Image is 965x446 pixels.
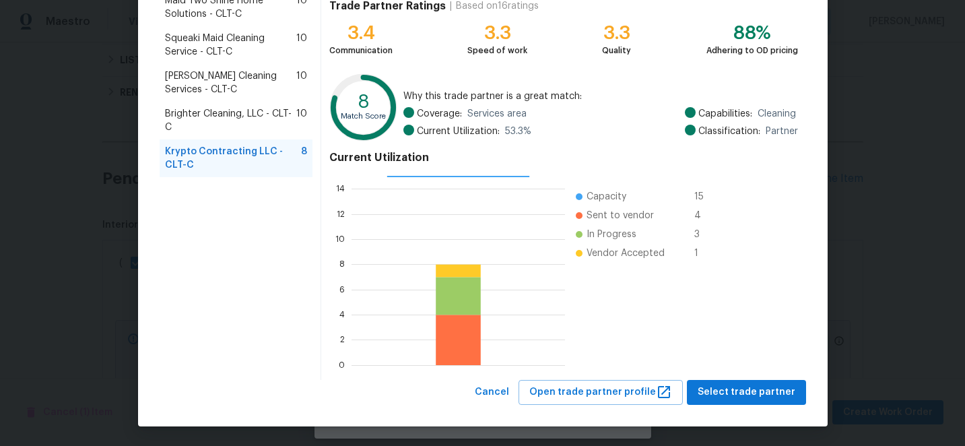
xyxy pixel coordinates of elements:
[417,107,462,121] span: Coverage:
[587,247,665,260] span: Vendor Accepted
[339,286,345,294] text: 6
[706,44,798,57] div: Adhering to OD pricing
[358,92,370,111] text: 8
[165,69,297,96] span: [PERSON_NAME] Cleaning Services - CLT-C
[339,260,345,268] text: 8
[587,209,654,222] span: Sent to vendor
[505,125,531,138] span: 53.3 %
[329,151,797,164] h4: Current Utilization
[694,209,716,222] span: 4
[467,44,527,57] div: Speed of work
[529,384,672,401] span: Open trade partner profile
[301,145,307,172] span: 8
[339,311,345,319] text: 4
[519,380,683,405] button: Open trade partner profile
[602,26,631,40] div: 3.3
[165,32,297,59] span: Squeaki Maid Cleaning Service - CLT-C
[296,69,307,96] span: 10
[694,228,716,241] span: 3
[475,384,509,401] span: Cancel
[694,247,716,260] span: 1
[329,26,393,40] div: 3.4
[339,361,345,369] text: 0
[337,210,345,218] text: 12
[341,113,387,120] text: Match Score
[587,228,636,241] span: In Progress
[758,107,796,121] span: Cleaning
[694,190,716,203] span: 15
[467,26,527,40] div: 3.3
[602,44,631,57] div: Quality
[296,107,307,134] span: 10
[165,145,302,172] span: Krypto Contracting LLC - CLT-C
[467,107,527,121] span: Services area
[296,32,307,59] span: 10
[340,336,345,344] text: 2
[165,107,297,134] span: Brighter Cleaning, LLC - CLT-C
[687,380,806,405] button: Select trade partner
[698,107,752,121] span: Capabilities:
[329,44,393,57] div: Communication
[336,185,345,193] text: 14
[469,380,514,405] button: Cancel
[403,90,798,103] span: Why this trade partner is a great match:
[587,190,626,203] span: Capacity
[335,235,345,243] text: 10
[706,26,798,40] div: 88%
[698,384,795,401] span: Select trade partner
[766,125,798,138] span: Partner
[698,125,760,138] span: Classification:
[417,125,500,138] span: Current Utilization:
